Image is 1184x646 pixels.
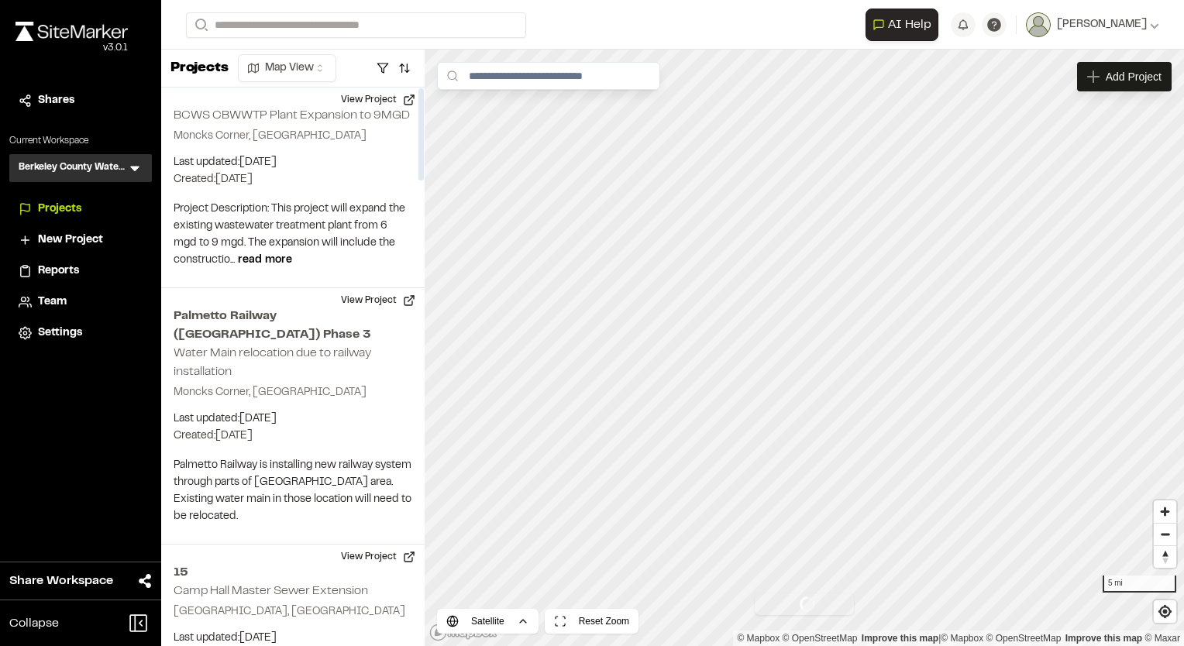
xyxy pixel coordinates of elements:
p: Project Description: This project will expand the existing wastewater treatment plant from 6 mgd ... [174,201,412,269]
p: [GEOGRAPHIC_DATA], [GEOGRAPHIC_DATA] [174,603,412,620]
button: Reset bearing to north [1154,545,1176,568]
p: Projects [170,58,229,79]
span: Collapse [9,614,59,633]
span: Shares [38,92,74,109]
button: Zoom in [1154,500,1176,523]
span: Add Project [1106,69,1162,84]
a: Mapbox [941,633,983,644]
span: Projects [38,201,81,218]
p: Moncks Corner, [GEOGRAPHIC_DATA] [174,384,412,401]
span: Reports [38,263,79,280]
div: Oh geez...please don't... [15,41,128,55]
h2: BCWS CBWWTP Plant Expansion to 9MGD [174,110,410,121]
a: Team [19,294,143,311]
h3: Berkeley County Water & Sewer [19,160,127,176]
p: Palmetto Railway is installing new railway system through parts of [GEOGRAPHIC_DATA] area. Existi... [174,457,412,525]
a: Improve this map [1065,633,1142,644]
span: [PERSON_NAME] [1057,16,1147,33]
h2: 15 [174,563,412,582]
h2: Camp Hall Master Sewer Extension [174,586,368,596]
p: Last updated: [DATE] [174,154,412,171]
button: Find my location [1154,600,1176,623]
div: Open AI Assistant [866,9,945,41]
button: Reset Zoom [545,609,638,634]
a: New Project [19,232,143,249]
button: View Project [332,288,425,313]
img: rebrand.png [15,22,128,41]
span: Share Workspace [9,572,113,590]
img: User [1026,12,1051,37]
a: OpenStreetMap [783,633,858,644]
span: Settings [38,325,82,342]
h2: Water Main relocation due to railway installation [174,348,371,377]
div: | [737,631,1180,646]
span: Team [38,294,67,311]
a: Settings [19,325,143,342]
a: Mapbox [737,633,780,644]
a: Mapbox logo [429,624,497,641]
p: Created: [DATE] [174,428,412,445]
span: New Project [38,232,103,249]
button: [PERSON_NAME] [1026,12,1159,37]
button: Zoom out [1154,523,1176,545]
p: Last updated: [DATE] [174,411,412,428]
p: Created: [DATE] [174,171,412,188]
div: 5 mi [1103,576,1176,593]
a: Reports [19,263,143,280]
p: Moncks Corner, [GEOGRAPHIC_DATA] [174,128,412,145]
p: Current Workspace [9,134,152,148]
a: OpenStreetMap [986,633,1062,644]
span: Zoom out [1154,524,1176,545]
span: AI Help [888,15,931,34]
button: Satellite [437,609,539,634]
h2: Palmetto Railway ([GEOGRAPHIC_DATA]) Phase 3 [174,307,412,344]
button: Search [186,12,214,38]
a: Maxar [1144,633,1180,644]
a: Map feedback [862,633,938,644]
button: Open AI Assistant [866,9,938,41]
a: Shares [19,92,143,109]
span: read more [238,256,292,265]
button: View Project [332,545,425,569]
button: View Project [332,88,425,112]
a: Projects [19,201,143,218]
